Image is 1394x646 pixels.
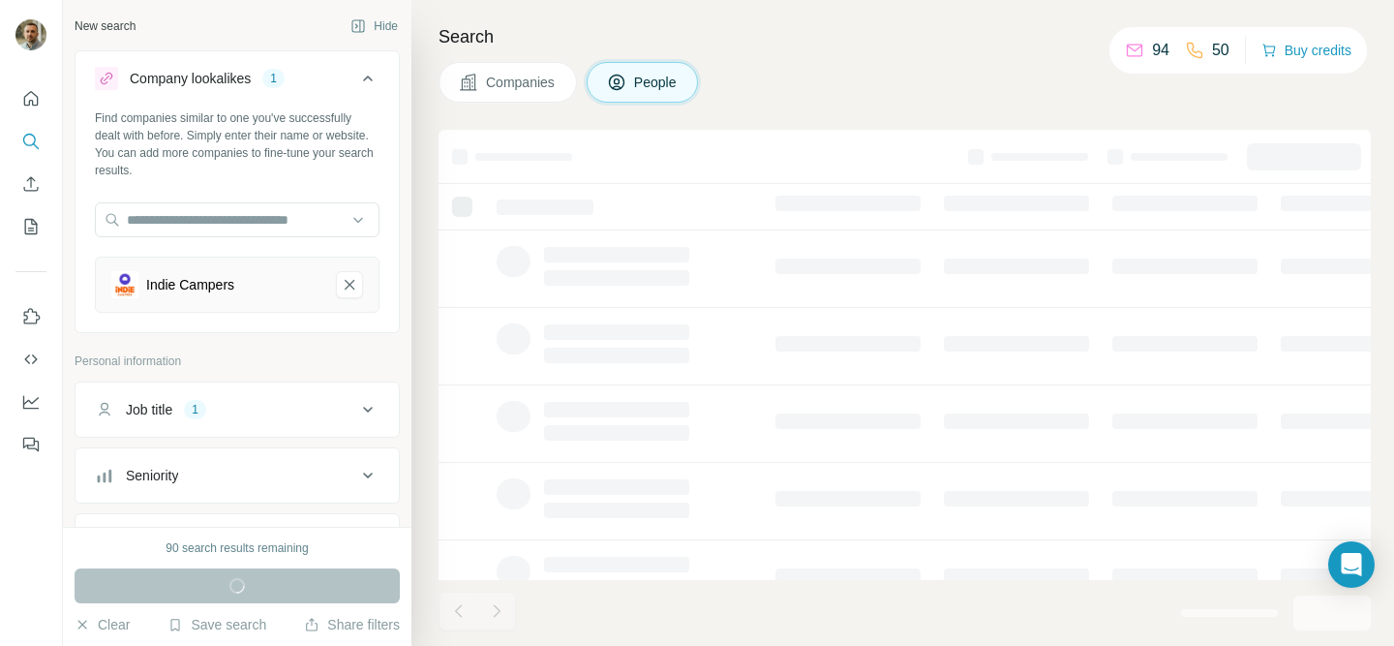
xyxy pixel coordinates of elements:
[1152,39,1169,62] p: 94
[167,615,266,634] button: Save search
[166,539,308,557] div: 90 search results remaining
[15,385,46,419] button: Dashboard
[76,55,399,109] button: Company lookalikes1
[15,81,46,116] button: Quick start
[15,427,46,462] button: Feedback
[75,17,136,35] div: New search
[304,615,400,634] button: Share filters
[439,23,1371,50] h4: Search
[1212,39,1229,62] p: 50
[486,73,557,92] span: Companies
[15,299,46,334] button: Use Surfe on LinkedIn
[75,353,400,370] p: Personal information
[15,209,46,244] button: My lists
[15,19,46,50] img: Avatar
[76,518,399,565] button: Department
[130,69,251,88] div: Company lookalikes
[126,466,178,485] div: Seniority
[184,401,206,418] div: 1
[337,12,411,41] button: Hide
[126,400,172,419] div: Job title
[1328,541,1375,588] div: Open Intercom Messenger
[111,271,138,298] img: Indie Campers-logo
[336,271,363,298] button: Indie Campers-remove-button
[262,70,285,87] div: 1
[76,386,399,433] button: Job title1
[1261,37,1351,64] button: Buy credits
[634,73,679,92] span: People
[76,452,399,499] button: Seniority
[95,109,379,179] div: Find companies similar to one you've successfully dealt with before. Simply enter their name or w...
[15,124,46,159] button: Search
[15,342,46,377] button: Use Surfe API
[146,275,234,294] div: Indie Campers
[15,167,46,201] button: Enrich CSV
[75,615,130,634] button: Clear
